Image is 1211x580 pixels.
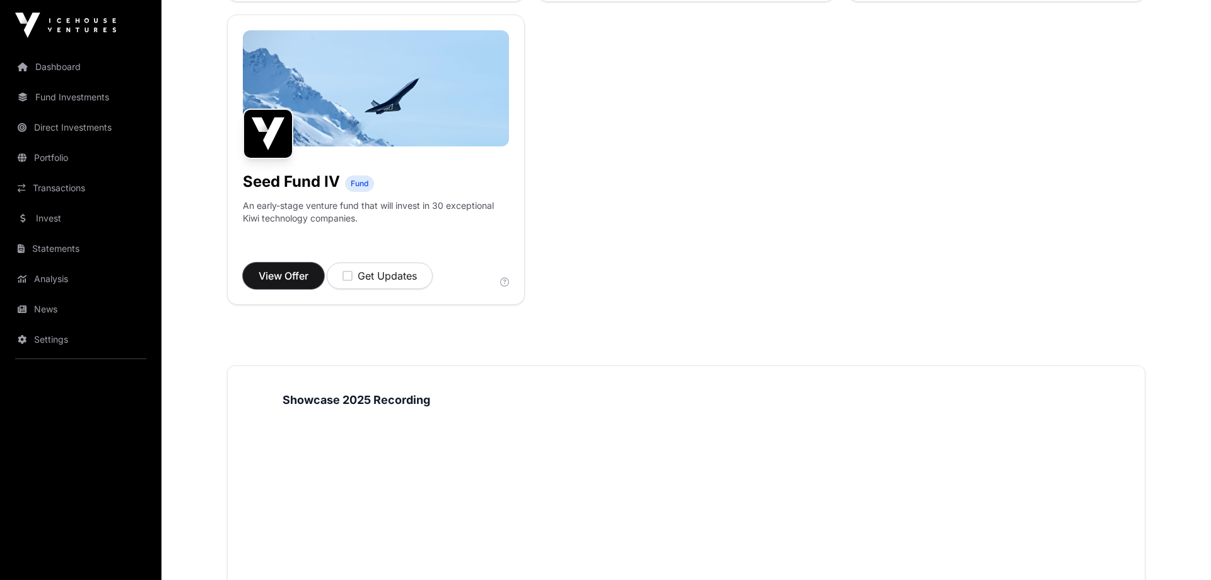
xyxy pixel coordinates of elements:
[1148,519,1211,580] iframe: Chat Widget
[243,30,509,146] img: image-1600x800.jpg
[10,53,151,81] a: Dashboard
[283,393,430,406] strong: Showcase 2025 Recording
[243,263,324,289] button: View Offer
[327,263,433,289] button: Get Updates
[10,204,151,232] a: Invest
[10,174,151,202] a: Transactions
[243,172,340,192] h1: Seed Fund IV
[243,199,509,225] p: An early-stage venture fund that will invest in 30 exceptional Kiwi technology companies.
[10,326,151,353] a: Settings
[342,268,417,283] div: Get Updates
[10,235,151,263] a: Statements
[351,179,368,189] span: Fund
[259,268,308,283] span: View Offer
[15,13,116,38] img: Icehouse Ventures Logo
[243,109,293,159] img: Seed Fund IV
[10,265,151,293] a: Analysis
[10,295,151,323] a: News
[10,83,151,111] a: Fund Investments
[10,114,151,141] a: Direct Investments
[10,144,151,172] a: Portfolio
